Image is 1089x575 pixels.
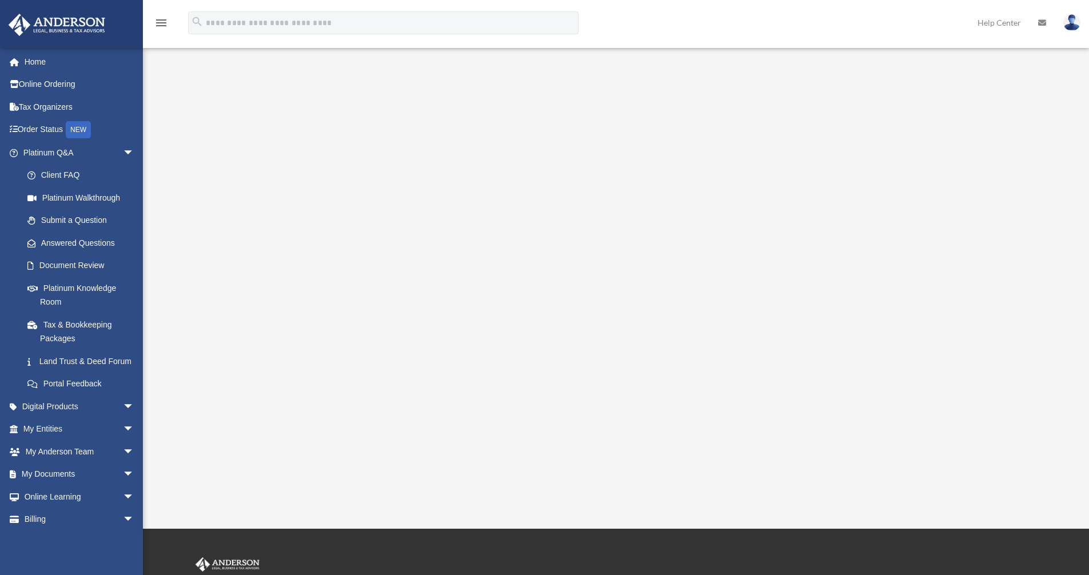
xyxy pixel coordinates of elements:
[123,440,146,464] span: arrow_drop_down
[16,277,151,313] a: Platinum Knowledge Room
[8,418,151,441] a: My Entitiesarrow_drop_down
[16,231,151,254] a: Answered Questions
[154,16,168,30] i: menu
[8,485,151,508] a: Online Learningarrow_drop_down
[16,164,151,187] a: Client FAQ
[8,73,151,96] a: Online Ordering
[8,141,151,164] a: Platinum Q&Aarrow_drop_down
[16,209,151,232] a: Submit a Question
[123,463,146,486] span: arrow_drop_down
[8,508,151,531] a: Billingarrow_drop_down
[16,254,151,277] a: Document Review
[8,95,151,118] a: Tax Organizers
[193,557,262,572] img: Anderson Advisors Platinum Portal
[123,485,146,509] span: arrow_drop_down
[5,14,109,36] img: Anderson Advisors Platinum Portal
[154,20,168,30] a: menu
[8,530,151,553] a: Events Calendar
[8,395,151,418] a: Digital Productsarrow_drop_down
[16,313,151,350] a: Tax & Bookkeeping Packages
[16,350,151,373] a: Land Trust & Deed Forum
[8,50,151,73] a: Home
[123,395,146,418] span: arrow_drop_down
[306,77,923,420] iframe: <span data-mce-type="bookmark" style="display: inline-block; width: 0px; overflow: hidden; line-h...
[191,15,204,28] i: search
[16,373,151,396] a: Portal Feedback
[123,508,146,532] span: arrow_drop_down
[1063,14,1080,31] img: User Pic
[8,118,151,142] a: Order StatusNEW
[66,121,91,138] div: NEW
[8,463,151,486] a: My Documentsarrow_drop_down
[123,418,146,441] span: arrow_drop_down
[16,186,146,209] a: Platinum Walkthrough
[123,141,146,165] span: arrow_drop_down
[8,440,151,463] a: My Anderson Teamarrow_drop_down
